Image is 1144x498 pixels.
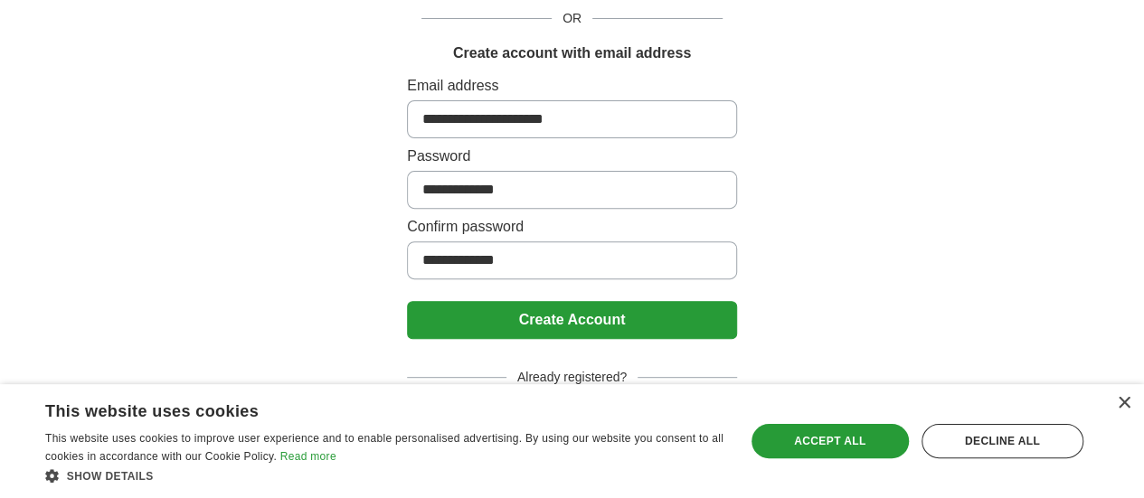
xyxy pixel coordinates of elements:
[552,9,592,28] span: OR
[453,42,691,64] h1: Create account with email address
[1117,397,1130,410] div: Close
[922,424,1083,458] div: Decline all
[45,466,724,484] div: Show details
[407,146,737,167] label: Password
[407,75,737,97] label: Email address
[752,424,909,458] div: Accept all
[407,216,737,238] label: Confirm password
[45,395,679,422] div: This website uses cookies
[407,301,737,339] button: Create Account
[280,450,336,463] a: Read more, opens a new window
[45,432,723,463] span: This website uses cookies to improve user experience and to enable personalised advertising. By u...
[67,470,154,483] span: Show details
[506,368,638,387] span: Already registered?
